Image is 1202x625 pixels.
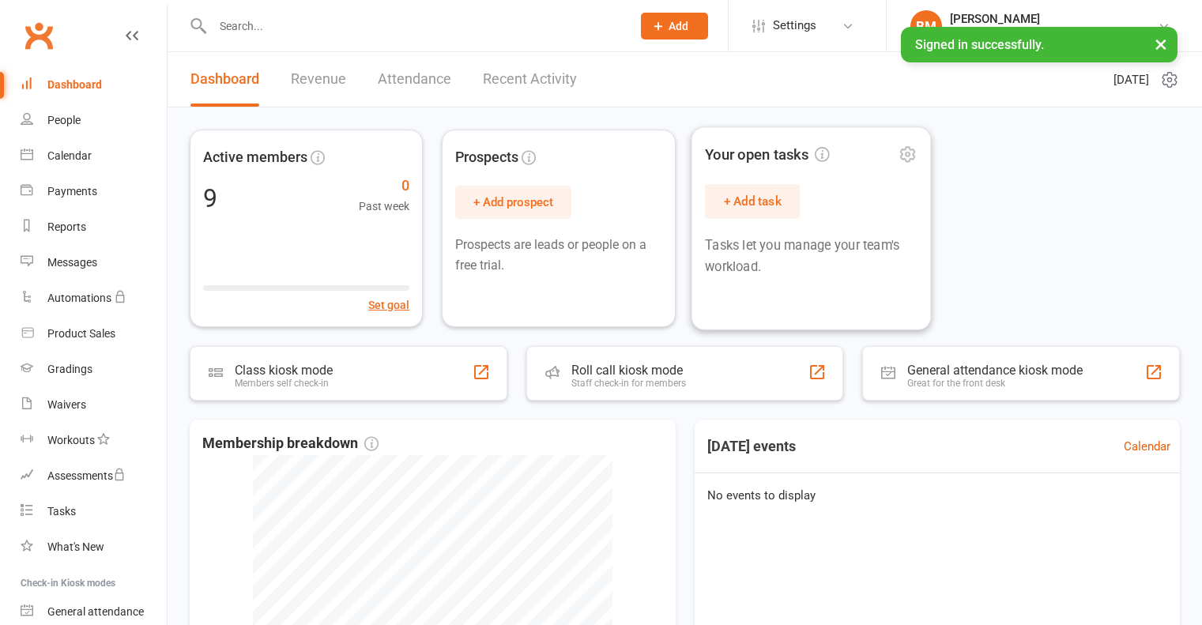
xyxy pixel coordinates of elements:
[203,146,307,169] span: Active members
[705,184,801,218] button: + Add task
[368,296,409,314] button: Set goal
[21,458,167,494] a: Assessments
[21,316,167,352] a: Product Sales
[47,505,76,518] div: Tasks
[47,256,97,269] div: Messages
[378,52,451,107] a: Attendance
[47,540,104,553] div: What's New
[455,235,661,275] p: Prospects are leads or people on a free trial.
[21,245,167,280] a: Messages
[455,186,571,219] button: + Add prospect
[910,10,942,42] div: BM
[1147,27,1175,61] button: ×
[47,327,115,340] div: Product Sales
[19,16,58,55] a: Clubworx
[47,292,111,304] div: Automations
[1113,70,1149,89] span: [DATE]
[21,67,167,103] a: Dashboard
[688,473,1187,518] div: No events to display
[47,114,81,126] div: People
[21,138,167,174] a: Calendar
[21,280,167,316] a: Automations
[359,198,409,215] span: Past week
[359,175,409,198] span: 0
[1124,437,1170,456] a: Calendar
[47,469,126,482] div: Assessments
[190,52,259,107] a: Dashboard
[47,149,92,162] div: Calendar
[47,78,102,91] div: Dashboard
[571,378,686,389] div: Staff check-in for members
[907,363,1083,378] div: General attendance kiosk mode
[483,52,577,107] a: Recent Activity
[705,235,918,277] p: Tasks let you manage your team's workload.
[571,363,686,378] div: Roll call kiosk mode
[291,52,346,107] a: Revenue
[47,363,92,375] div: Gradings
[907,378,1083,389] div: Great for the front desk
[47,185,97,198] div: Payments
[773,8,816,43] span: Settings
[47,605,144,618] div: General attendance
[235,378,333,389] div: Members self check-in
[21,174,167,209] a: Payments
[21,494,167,529] a: Tasks
[915,37,1044,52] span: Signed in successfully.
[641,13,708,40] button: Add
[202,432,379,455] span: Membership breakdown
[695,432,808,461] h3: [DATE] events
[21,529,167,565] a: What's New
[21,387,167,423] a: Waivers
[950,12,1158,26] div: [PERSON_NAME]
[203,186,217,211] div: 9
[950,26,1158,40] div: Base Camp [MEDICAL_DATA] and Jiu Jitsu
[669,20,688,32] span: Add
[455,146,518,169] span: Prospects
[21,209,167,245] a: Reports
[47,220,86,233] div: Reports
[208,15,620,37] input: Search...
[235,363,333,378] div: Class kiosk mode
[47,398,86,411] div: Waivers
[21,103,167,138] a: People
[705,143,830,167] span: Your open tasks
[21,352,167,387] a: Gradings
[47,434,95,446] div: Workouts
[21,423,167,458] a: Workouts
